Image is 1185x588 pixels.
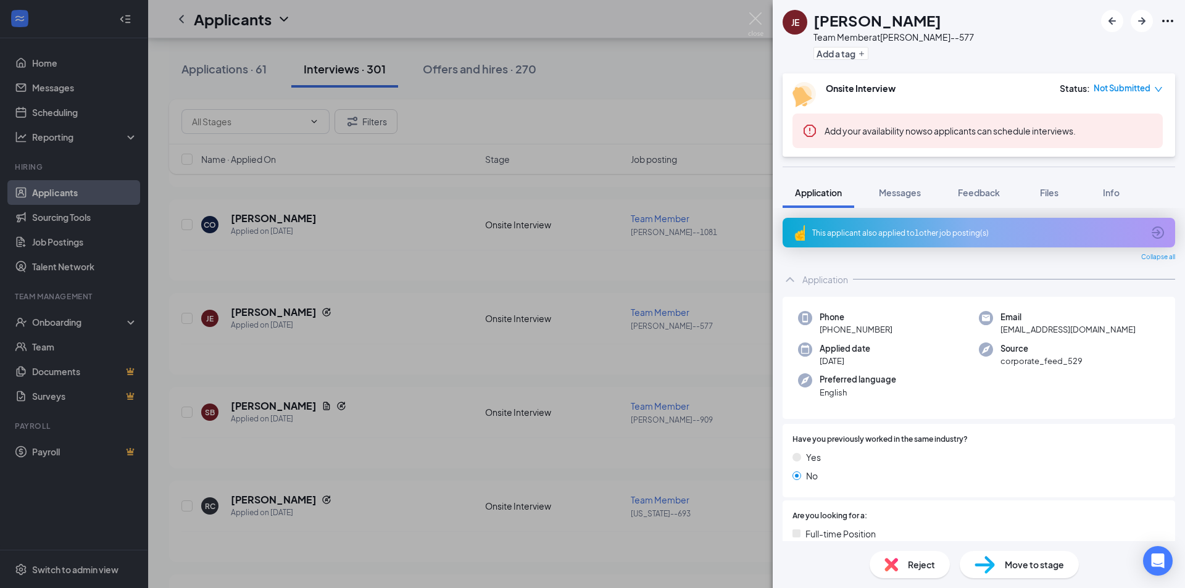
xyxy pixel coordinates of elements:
span: corporate_feed_529 [1000,355,1083,367]
span: Yes [806,450,821,464]
div: Open Intercom Messenger [1143,546,1173,576]
span: Email [1000,311,1136,323]
span: [DATE] [820,355,870,367]
span: Full-time Position [805,527,876,540]
span: Collapse all [1141,252,1175,262]
span: Reject [908,558,935,571]
span: Feedback [958,187,1000,198]
div: Application [802,273,848,286]
span: Info [1103,187,1120,198]
div: This applicant also applied to 1 other job posting(s) [812,228,1143,238]
h1: [PERSON_NAME] [813,10,941,31]
svg: Plus [858,50,865,57]
span: Are you looking for a: [792,510,867,522]
svg: ArrowRight [1134,14,1149,28]
span: Move to stage [1005,558,1064,571]
svg: ArrowCircle [1150,225,1165,240]
span: Not Submitted [1094,82,1150,94]
span: down [1154,85,1163,94]
button: Add your availability now [825,125,923,137]
button: ArrowRight [1131,10,1153,32]
span: so applicants can schedule interviews. [825,125,1076,136]
div: JE [791,16,799,28]
div: Team Member at [PERSON_NAME]--577 [813,31,974,43]
span: Preferred language [820,373,896,386]
div: Status : [1060,82,1090,94]
svg: Ellipses [1160,14,1175,28]
span: Source [1000,342,1083,355]
svg: ArrowLeftNew [1105,14,1120,28]
span: No [806,469,818,482]
span: Application [795,187,842,198]
svg: Error [802,123,817,138]
button: PlusAdd a tag [813,47,868,60]
svg: ChevronUp [783,272,797,287]
span: Have you previously worked in the same industry? [792,434,968,445]
span: Phone [820,311,892,323]
span: Files [1040,187,1058,198]
span: [PHONE_NUMBER] [820,323,892,336]
span: English [820,386,896,399]
button: ArrowLeftNew [1101,10,1123,32]
span: Messages [879,187,921,198]
span: Applied date [820,342,870,355]
b: Onsite Interview [826,83,896,94]
span: [EMAIL_ADDRESS][DOMAIN_NAME] [1000,323,1136,336]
